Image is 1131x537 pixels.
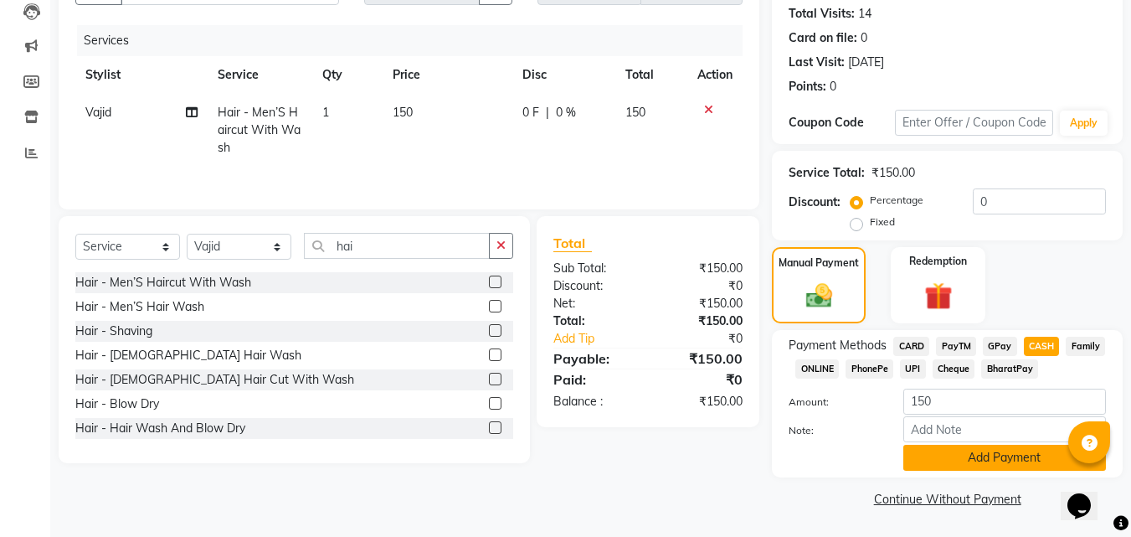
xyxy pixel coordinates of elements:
[848,54,884,71] div: [DATE]
[1066,337,1105,356] span: Family
[870,214,895,230] label: Fixed
[903,389,1106,415] input: Amount
[789,54,845,71] div: Last Visit:
[789,194,841,211] div: Discount:
[798,281,841,311] img: _cash.svg
[779,256,859,271] label: Manual Payment
[830,78,836,96] div: 0
[546,104,549,121] span: |
[870,193,923,208] label: Percentage
[1061,470,1114,520] iframe: chat widget
[648,277,755,295] div: ₹0
[916,279,961,313] img: _gift.svg
[322,105,329,120] span: 1
[648,260,755,277] div: ₹150.00
[625,105,645,120] span: 150
[75,298,204,316] div: Hair - Men’S Hair Wash
[900,359,926,379] span: UPI
[75,347,301,364] div: Hair - [DEMOGRAPHIC_DATA] Hair Wash
[789,164,865,182] div: Service Total:
[75,395,159,413] div: Hair - Blow Dry
[666,330,756,348] div: ₹0
[75,371,354,389] div: Hair - [DEMOGRAPHIC_DATA] Hair Cut With Wash
[789,78,826,96] div: Points:
[1060,111,1108,136] button: Apply
[218,105,301,155] span: Hair - Men’S Haircut With Wash
[903,445,1106,471] button: Add Payment
[541,393,648,410] div: Balance :
[615,56,688,94] th: Total
[776,423,890,438] label: Note:
[687,56,743,94] th: Action
[789,114,894,132] div: Coupon Code
[983,337,1017,356] span: GPay
[648,369,755,390] div: ₹0
[789,29,857,47] div: Card on file:
[541,295,648,312] div: Net:
[553,235,592,252] span: Total
[789,5,855,23] div: Total Visits:
[85,105,111,120] span: Vajid
[304,233,490,259] input: Search or Scan
[648,393,755,410] div: ₹150.00
[871,164,915,182] div: ₹150.00
[936,337,976,356] span: PayTM
[933,359,975,379] span: Cheque
[541,369,648,390] div: Paid:
[903,416,1106,442] input: Add Note
[893,337,929,356] span: CARD
[75,274,251,292] div: Hair - Men’S Haircut With Wash
[208,56,313,94] th: Service
[556,104,576,121] span: 0 %
[77,25,755,56] div: Services
[312,56,383,94] th: Qty
[75,323,152,340] div: Hair - Shaving
[393,105,413,120] span: 150
[648,349,755,369] div: ₹150.00
[776,395,890,410] label: Amount:
[909,254,967,269] label: Redemption
[789,337,887,354] span: Payment Methods
[541,330,666,348] a: Add Tip
[75,420,245,437] div: Hair - Hair Wash And Blow Dry
[795,359,839,379] span: ONLINE
[512,56,615,94] th: Disc
[861,29,867,47] div: 0
[383,56,512,94] th: Price
[1024,337,1060,356] span: CASH
[75,56,208,94] th: Stylist
[648,295,755,312] div: ₹150.00
[846,359,893,379] span: PhonePe
[541,260,648,277] div: Sub Total:
[522,104,539,121] span: 0 F
[858,5,871,23] div: 14
[541,277,648,295] div: Discount:
[775,491,1119,509] a: Continue Without Payment
[895,110,1053,136] input: Enter Offer / Coupon Code
[541,349,648,369] div: Payable:
[981,359,1038,379] span: BharatPay
[648,312,755,330] div: ₹150.00
[541,312,648,330] div: Total:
